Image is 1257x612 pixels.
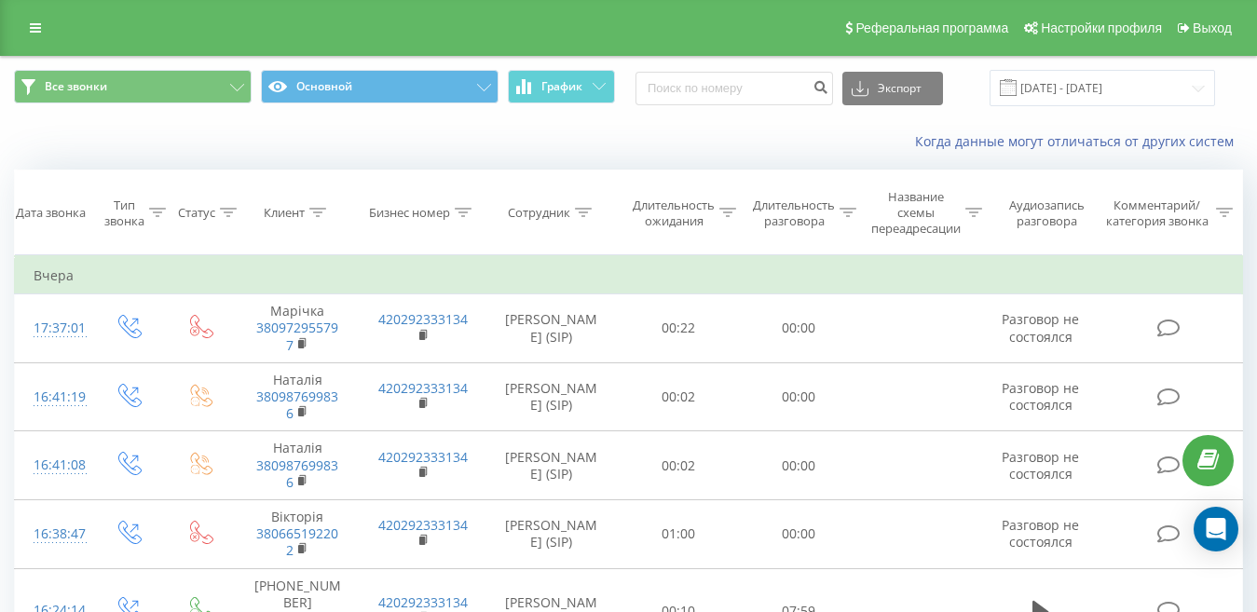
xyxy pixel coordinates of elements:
div: Статус [178,205,215,221]
td: 00:02 [619,362,739,431]
a: 420292333134 [378,310,468,328]
td: [PERSON_NAME] (SIP) [485,294,619,363]
div: 16:38:47 [34,516,73,552]
a: 420292333134 [378,516,468,534]
span: Разговор не состоялся [1002,448,1079,483]
a: Когда данные могут отличаться от других систем [915,132,1243,150]
a: 380987699836 [256,388,338,422]
span: Реферальная программа [855,20,1008,35]
div: 17:37:01 [34,310,73,347]
div: Тип звонка [104,197,144,229]
td: 00:00 [739,362,859,431]
a: 380987699836 [256,456,338,491]
td: 00:00 [739,294,859,363]
div: 16:41:08 [34,447,73,483]
span: Разговор не состоялся [1002,379,1079,414]
a: 420292333134 [378,593,468,611]
div: Длительность ожидания [633,197,715,229]
div: Аудиозапись разговора [1000,197,1094,229]
div: Дата звонка [16,205,86,221]
div: Сотрудник [508,205,570,221]
span: Все звонки [45,79,107,94]
div: Open Intercom Messenger [1194,507,1238,551]
td: Марічка [235,294,360,363]
td: Наталія [235,431,360,500]
div: Название схемы переадресации [871,189,961,237]
span: Выход [1193,20,1232,35]
td: Наталія [235,362,360,431]
td: [PERSON_NAME] (SIP) [485,431,619,500]
a: 380972955797 [256,319,338,353]
div: Комментарий/категория звонка [1102,197,1211,229]
span: График [541,80,582,93]
button: Все звонки [14,70,252,103]
td: Вчера [15,257,1243,294]
div: Бизнес номер [369,205,450,221]
td: 00:22 [619,294,739,363]
div: Клиент [264,205,305,221]
td: [PERSON_NAME] (SIP) [485,499,619,568]
td: Вікторія [235,499,360,568]
div: Длительность разговора [753,197,835,229]
td: [PERSON_NAME] (SIP) [485,362,619,431]
td: 00:02 [619,431,739,500]
button: График [508,70,615,103]
button: Основной [261,70,499,103]
td: 00:00 [739,499,859,568]
span: Настройки профиля [1041,20,1162,35]
td: 00:00 [739,431,859,500]
div: 16:41:19 [34,379,73,415]
span: Разговор не состоялся [1002,516,1079,551]
button: Экспорт [842,72,943,105]
a: 420292333134 [378,448,468,466]
a: 380665192202 [256,524,338,559]
span: Разговор не состоялся [1002,310,1079,345]
a: 420292333134 [378,379,468,397]
td: 01:00 [619,499,739,568]
input: Поиск по номеру [635,72,833,105]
